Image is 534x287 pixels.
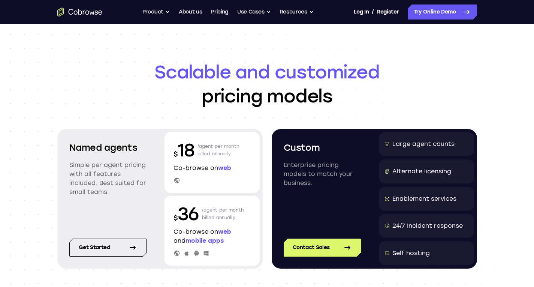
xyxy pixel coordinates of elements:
button: Product [142,5,170,20]
span: $ [174,150,178,158]
button: Resources [280,5,314,20]
h2: Named agents [69,141,147,155]
div: Alternate licensing [392,167,451,176]
a: Contact Sales [284,239,361,257]
p: Co-browse on and [174,227,251,245]
div: 24/7 Incident response [392,221,463,230]
h2: Custom [284,141,361,155]
span: web [218,164,231,171]
div: Self hosting [392,249,430,258]
span: $ [174,214,178,222]
p: 18 [174,138,194,162]
a: Pricing [211,5,228,20]
p: Simple per agent pricing with all features included. Best suited for small teams. [69,161,147,197]
span: Scalable and customized [57,60,477,84]
a: About us [179,5,202,20]
a: Try Online Demo [408,5,477,20]
span: / [372,8,374,17]
p: Enterprise pricing models to match your business. [284,161,361,188]
span: mobile apps [185,237,224,244]
a: Register [377,5,399,20]
a: Get started [69,239,147,257]
p: /agent per month billed annually [197,138,239,162]
a: Go to the home page [57,8,102,17]
div: Enablement services [392,194,456,203]
button: Use Cases [237,5,271,20]
a: Log In [354,5,369,20]
p: Co-browse on [174,164,251,173]
div: Large agent counts [392,140,455,149]
span: web [218,228,231,235]
h1: pricing models [57,60,477,108]
p: 36 [174,202,199,226]
p: /agent per month billed annually [202,202,244,226]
